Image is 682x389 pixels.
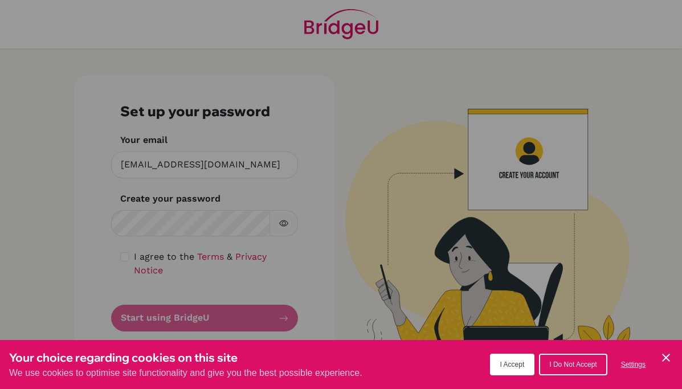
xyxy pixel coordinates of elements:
[9,366,362,380] p: We use cookies to optimise site functionality and give you the best possible experience.
[539,354,607,375] button: I Do Not Accept
[500,361,525,368] span: I Accept
[549,361,597,368] span: I Do Not Accept
[490,354,535,375] button: I Accept
[621,361,646,368] span: Settings
[659,351,673,365] button: Save and close
[612,355,655,374] button: Settings
[9,349,362,366] h3: Your choice regarding cookies on this site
